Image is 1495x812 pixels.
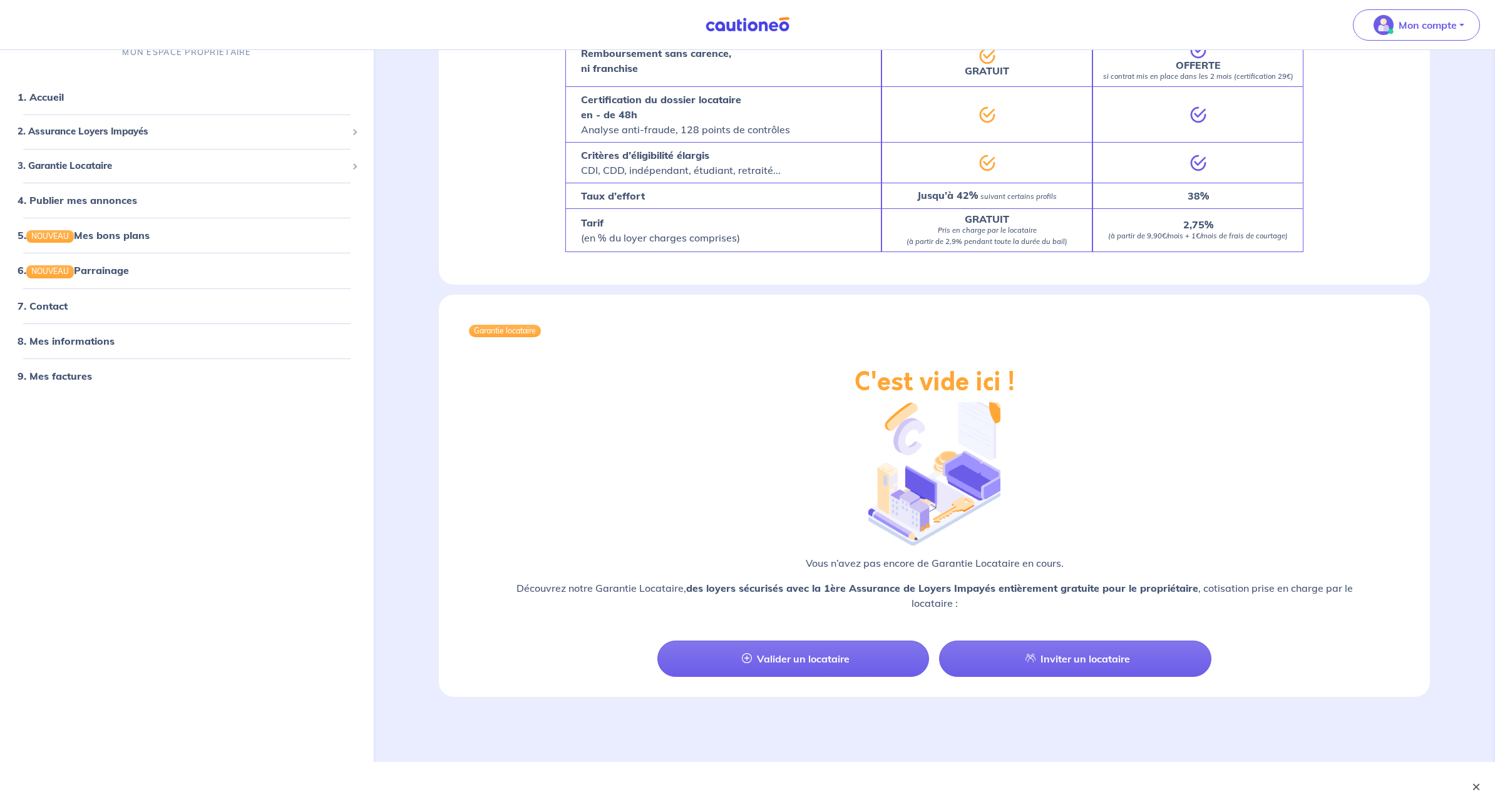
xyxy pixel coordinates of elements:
div: Garantie locataire [469,325,541,337]
div: 4. Publier mes annonces [5,188,369,213]
button: × [1469,779,1484,794]
a: 5.NOUVEAUMes bons plans [18,229,150,241]
img: Cautioneo [701,17,794,33]
strong: OFFERTE [1176,59,1221,71]
a: Valider un locataire [657,641,930,677]
strong: des loyers sécurisés avec la 1ère Assurance de Loyers Impayés entièrement gratuite pour le propri... [686,582,1198,594]
a: 9. Mes factures [18,370,92,382]
div: 3. Garantie Locataire [5,154,369,178]
div: 2. Assurance Loyers Impayés [5,119,369,144]
strong: 38% [1188,190,1209,202]
div: 9. Mes factures [5,363,369,388]
div: 7. Contact [5,293,369,318]
strong: Critères d’éligibilité élargis [581,149,709,161]
strong: Taux d’effort [581,190,645,202]
a: 1. Accueil [18,91,64,103]
strong: Tarif [581,216,604,229]
a: Inviter un locataire [939,641,1211,677]
button: illu_account_valid_menu.svgMon compte [1353,9,1480,41]
em: suivant certains profils [980,192,1057,201]
p: Mon compte [1399,18,1457,33]
a: 4. Publier mes annonces [18,194,137,206]
p: Analyse anti-fraude, 128 points de contrôles [581,92,790,137]
strong: GRATUIT [965,64,1009,77]
h2: C'est vide ici ! [855,367,1015,397]
div: 6.NOUVEAUParrainage [5,258,369,283]
em: Pris en charge par le locataire (à partir de 2,9% pendant toute la durée du bail) [907,226,1067,246]
a: 8. Mes informations [18,335,115,347]
p: MON ESPACE PROPRIÉTAIRE [122,46,251,58]
p: (en % du loyer charges comprises) [581,215,740,245]
div: 8. Mes informations [5,328,369,353]
p: Vous n’avez pas encore de Garantie Locataire en cours. [469,556,1400,571]
strong: GRATUIT [965,213,1009,225]
a: 6.NOUVEAUParrainage [18,265,129,277]
em: (à partir de 9,90€/mois + 1€/mois de frais de courtage) [1108,231,1288,240]
img: illu_empty_gl.png [868,392,1000,546]
strong: Certification du dossier locataire en - de 48h [581,93,741,121]
span: 2. Assurance Loyers Impayés [18,124,347,139]
p: Découvrez notre Garantie Locataire, , cotisation prise en charge par le locataire : [469,581,1400,611]
a: 7. Contact [18,300,68,312]
p: CDI, CDD, indépendant, étudiant, retraité... [581,148,781,178]
img: illu_account_valid_menu.svg [1374,15,1394,35]
strong: Jusqu’à 42% [917,189,978,201]
strong: 2,75% [1183,218,1213,231]
div: 5.NOUVEAUMes bons plans [5,223,369,248]
span: 3. Garantie Locataire [18,159,347,173]
em: si contrat mis en place dans les 2 mois (certification 29€) [1103,72,1293,81]
div: 1. Accueil [5,84,369,109]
